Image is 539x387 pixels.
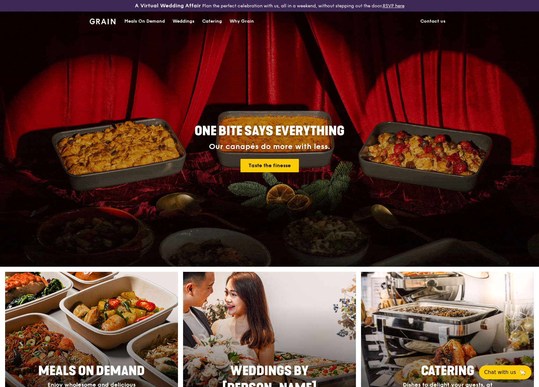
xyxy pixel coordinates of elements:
a: Catering [198,12,226,31]
div: Why Grain [230,12,254,31]
span: Catering [421,363,474,379]
a: Contact us [417,12,449,31]
h3: A Virtual Wedding Affair [135,3,201,9]
div: Weddings [173,12,195,31]
button: Chat with us🦙 [479,365,531,379]
a: Taste the finesse [240,159,299,172]
span: Meals On Demand [38,363,145,379]
span: ONE BITE SAYS EVERYTHING [195,123,344,139]
a: RSVP here [383,3,404,9]
div: Meals On Demand [124,12,165,31]
span: Chat with us [484,368,516,376]
img: Grain [90,19,115,24]
a: Why Grain [226,12,258,31]
a: Weddings [169,12,198,31]
span: 🦙 [519,368,526,376]
div: Plan the perfect celebration with us, all in a weekend, without stepping out the door. [90,3,449,9]
a: GrainGrain [90,11,115,30]
div: Our canapés do more with less. [155,142,384,151]
div: Catering [202,12,222,31]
